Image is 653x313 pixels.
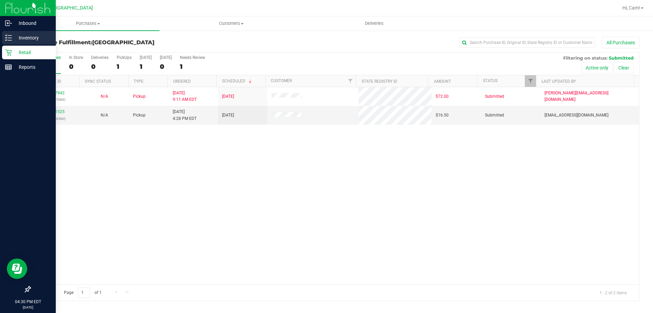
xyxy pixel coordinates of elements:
[16,16,160,31] a: Purchases
[117,55,132,60] div: PickUps
[140,55,152,60] div: [DATE]
[173,79,191,84] a: Ordered
[46,91,65,95] a: 11977942
[222,112,234,119] span: [DATE]
[594,287,632,298] span: 1 - 2 of 2 items
[12,34,53,42] p: Inventory
[58,287,107,298] span: Page of 1
[91,63,108,71] div: 0
[581,62,613,74] button: Active only
[16,20,160,27] span: Purchases
[3,305,53,310] p: [DATE]
[541,79,576,84] a: Last Updated By
[180,63,205,71] div: 1
[271,78,292,83] a: Customer
[622,5,640,11] span: Hi, Cam!
[563,55,607,61] span: Filtering on status:
[609,55,634,61] span: Submitted
[101,93,108,100] button: N/A
[101,94,108,99] span: Not Applicable
[303,16,446,31] a: Deliveries
[160,55,172,60] div: [DATE]
[30,40,233,46] h3: Purchase Fulfillment:
[434,79,451,84] a: Amount
[133,112,146,119] span: Pickup
[485,93,504,100] span: Submitted
[134,79,144,84] a: Type
[173,90,197,103] span: [DATE] 9:11 AM EDT
[459,37,595,48] input: Search Purchase ID, Original ID, State Registry ID or Customer Name...
[160,16,303,31] a: Customers
[160,20,302,27] span: Customers
[12,48,53,57] p: Retail
[117,63,132,71] div: 1
[222,93,234,100] span: [DATE]
[545,112,608,119] span: [EMAIL_ADDRESS][DOMAIN_NAME]
[5,20,12,27] inline-svg: Inbound
[5,34,12,41] inline-svg: Inventory
[69,55,83,60] div: In Store
[92,39,154,46] span: [GEOGRAPHIC_DATA]
[46,109,65,114] a: 11981525
[483,78,498,83] a: Status
[91,55,108,60] div: Deliveries
[345,75,356,87] a: Filter
[140,63,152,71] div: 1
[602,37,639,48] button: All Purchases
[180,55,205,60] div: Needs Review
[222,79,253,83] a: Scheduled
[545,90,635,103] span: [PERSON_NAME][EMAIL_ADDRESS][DOMAIN_NAME]
[485,112,504,119] span: Submitted
[101,112,108,119] button: N/A
[133,93,146,100] span: Pickup
[614,62,634,74] button: Clear
[46,5,93,11] span: [GEOGRAPHIC_DATA]
[3,299,53,305] p: 04:30 PM EDT
[525,75,536,87] a: Filter
[12,63,53,71] p: Reports
[160,63,172,71] div: 0
[5,64,12,71] inline-svg: Reports
[12,19,53,27] p: Inbound
[101,113,108,118] span: Not Applicable
[7,259,27,279] iframe: Resource center
[356,20,393,27] span: Deliveries
[436,93,449,100] span: $72.00
[5,49,12,56] inline-svg: Retail
[69,63,83,71] div: 0
[436,112,449,119] span: $16.50
[173,109,197,122] span: [DATE] 4:28 PM EDT
[78,287,90,298] input: 1
[85,79,111,84] a: Sync Status
[362,79,397,84] a: State Registry ID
